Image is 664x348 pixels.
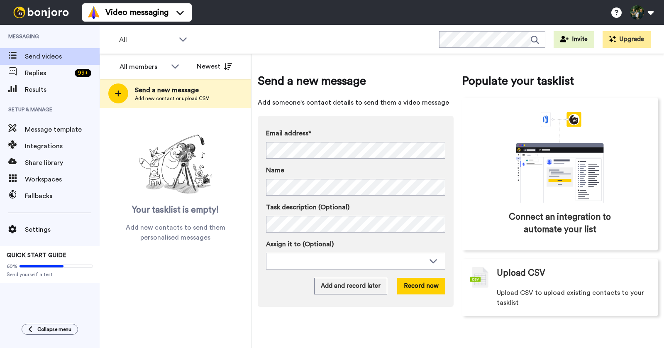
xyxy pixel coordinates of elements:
button: Upgrade [603,31,651,48]
button: Invite [554,31,594,48]
span: Video messaging [105,7,168,18]
span: 60% [7,263,17,270]
span: Upload CSV [497,267,545,279]
img: csv-grey.png [470,267,488,288]
div: 99 + [75,69,91,77]
span: Name [266,165,284,175]
span: Connect an integration to automate your list [497,211,622,236]
span: Share library [25,158,100,168]
span: Send a new message [135,85,209,95]
span: Integrations [25,141,100,151]
span: Your tasklist is empty! [132,204,219,216]
span: Results [25,85,100,95]
span: Populate your tasklist [462,73,658,89]
div: All members [120,62,167,72]
img: ready-set-action.png [134,131,217,198]
div: animation [498,112,622,203]
span: Send a new message [258,73,454,89]
span: Settings [25,225,100,235]
span: All [119,35,175,45]
label: Task description (Optional) [266,202,445,212]
img: bj-logo-header-white.svg [10,7,72,18]
span: Add new contacts to send them personalised messages [112,223,239,243]
button: Record now [397,278,445,294]
span: QUICK START GUIDE [7,252,66,258]
span: Add someone's contact details to send them a video message [258,98,454,108]
button: Collapse menu [22,324,78,335]
span: Collapse menu [37,326,71,333]
label: Assign it to (Optional) [266,239,445,249]
span: Send yourself a test [7,271,93,278]
span: Replies [25,68,71,78]
label: Email address* [266,128,445,138]
button: Newest [190,58,238,75]
button: Add and record later [314,278,387,294]
span: Add new contact or upload CSV [135,95,209,102]
span: Message template [25,125,100,135]
span: Fallbacks [25,191,100,201]
span: Upload CSV to upload existing contacts to your tasklist [497,288,649,308]
span: Workspaces [25,174,100,184]
span: Send videos [25,51,100,61]
img: vm-color.svg [87,6,100,19]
